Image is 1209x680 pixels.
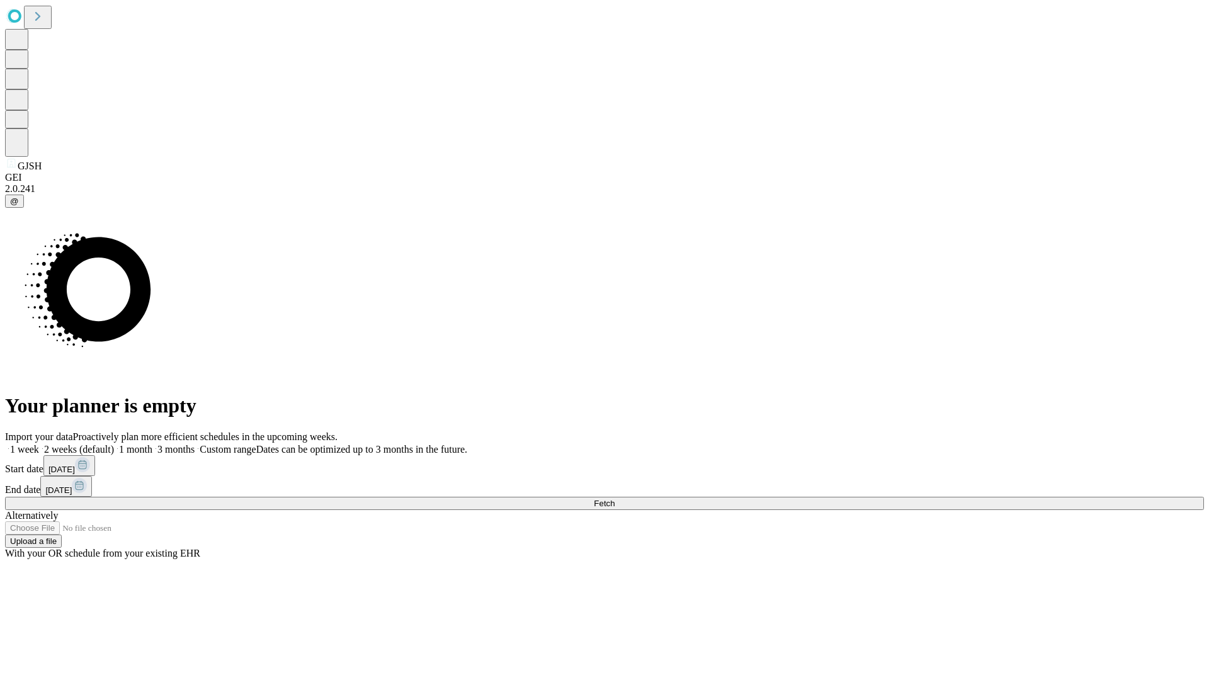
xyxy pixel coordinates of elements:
div: GEI [5,172,1204,183]
span: 1 month [119,444,152,455]
button: Fetch [5,497,1204,510]
span: Proactively plan more efficient schedules in the upcoming weeks. [73,431,338,442]
span: Alternatively [5,510,58,521]
span: [DATE] [45,485,72,495]
button: @ [5,195,24,208]
span: With your OR schedule from your existing EHR [5,548,200,558]
span: Import your data [5,431,73,442]
span: @ [10,196,19,206]
div: 2.0.241 [5,183,1204,195]
button: Upload a file [5,535,62,548]
span: 3 months [157,444,195,455]
button: [DATE] [43,455,95,476]
div: End date [5,476,1204,497]
span: 1 week [10,444,39,455]
span: [DATE] [48,465,75,474]
button: [DATE] [40,476,92,497]
span: Dates can be optimized up to 3 months in the future. [256,444,467,455]
div: Start date [5,455,1204,476]
span: Custom range [200,444,256,455]
h1: Your planner is empty [5,394,1204,417]
span: GJSH [18,161,42,171]
span: Fetch [594,499,615,508]
span: 2 weeks (default) [44,444,114,455]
